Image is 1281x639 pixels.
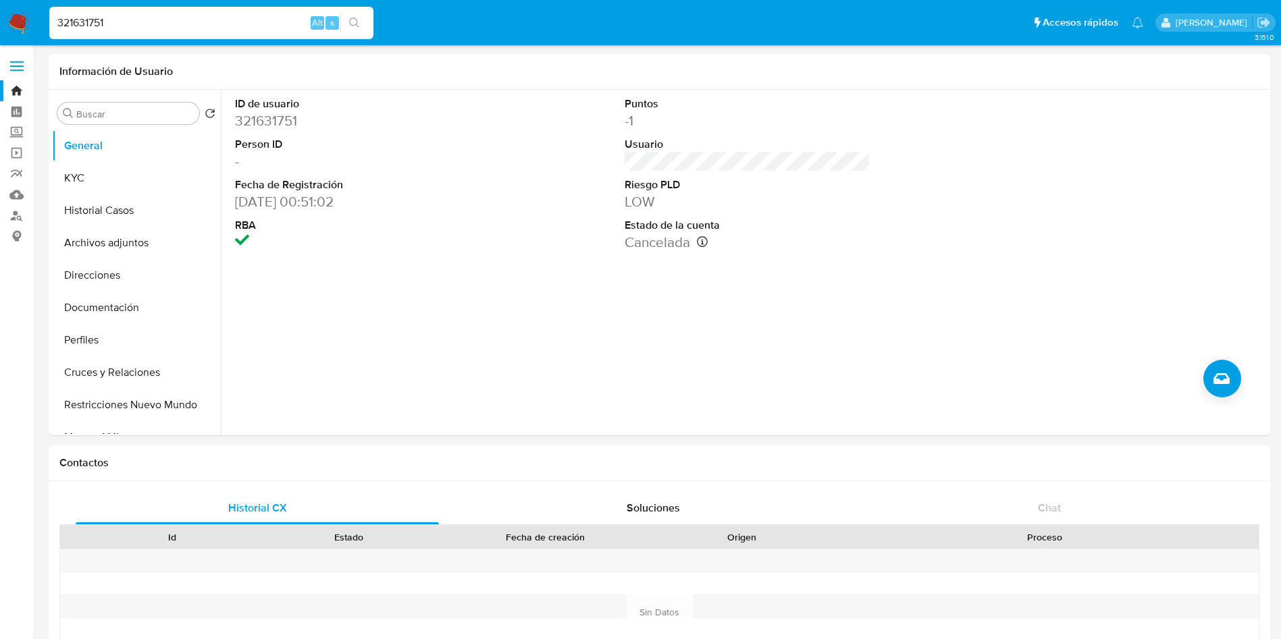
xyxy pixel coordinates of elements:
[52,356,221,389] button: Cruces y Relaciones
[52,259,221,291] button: Direcciones
[625,218,871,233] dt: Estado de la cuenta
[235,218,481,233] dt: RBA
[340,13,368,32] button: search-icon
[49,14,373,32] input: Buscar usuario o caso...
[59,65,173,78] h1: Información de Usuario
[1043,16,1118,30] span: Accesos rápidos
[235,96,481,111] dt: ID de usuario
[270,530,428,544] div: Estado
[235,111,481,130] dd: 321631751
[59,456,1259,470] h1: Contactos
[312,16,323,29] span: Alt
[76,108,194,120] input: Buscar
[663,530,821,544] div: Origen
[625,233,871,252] dd: Cancelada
[52,421,221,453] button: Marcas AML
[52,227,221,259] button: Archivos adjuntos
[52,324,221,356] button: Perfiles
[93,530,251,544] div: Id
[625,137,871,152] dt: Usuario
[52,389,221,421] button: Restricciones Nuevo Mundo
[625,192,871,211] dd: LOW
[840,530,1249,544] div: Proceso
[235,152,481,171] dd: -
[52,130,221,162] button: General
[627,500,680,516] span: Soluciones
[625,111,871,130] dd: -1
[625,96,871,111] dt: Puntos
[228,500,287,516] span: Historial CX
[235,177,481,192] dt: Fecha de Registración
[1038,500,1061,516] span: Chat
[52,291,221,324] button: Documentación
[235,137,481,152] dt: Person ID
[52,194,221,227] button: Historial Casos
[625,177,871,192] dt: Riesgo PLD
[1257,16,1271,30] a: Salir
[1132,17,1143,28] a: Notificaciones
[63,108,74,119] button: Buscar
[1176,16,1252,29] p: tomas.vaya@mercadolibre.com
[205,108,215,123] button: Volver al orden por defecto
[447,530,644,544] div: Fecha de creación
[330,16,334,29] span: s
[235,192,481,211] dd: [DATE] 00:51:02
[52,162,221,194] button: KYC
